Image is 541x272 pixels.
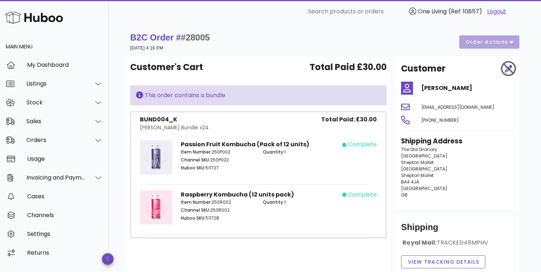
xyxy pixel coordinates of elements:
[140,124,209,131] div: [PERSON_NAME] Bundle x24
[321,115,377,124] span: Total Paid: £30.00
[401,159,434,165] span: Shepton Mallet
[401,221,514,239] div: Shipping
[181,165,254,171] p: 511727
[5,10,63,25] img: Huboo Logo
[181,165,205,171] span: Huboo SKU:
[263,149,284,155] span: Quantity:
[181,149,254,155] p: 250P002
[27,193,103,200] div: Cases
[130,46,163,51] small: [DATE] 4:16 PM
[181,140,309,148] strong: Passion Fruit Kombucha (Pack of 12 units)
[181,149,212,155] span: Item Number:
[181,215,205,221] span: Huboo SKU:
[401,172,434,178] span: Shepton Mallet
[437,238,489,247] span: TRACKED48MPHV
[263,149,336,155] p: 1
[401,166,447,172] span: [GEOGRAPHIC_DATA]
[401,136,514,146] h3: Shipping Address
[448,7,482,16] span: (Ref: 10857)
[26,174,85,181] div: Invoicing and Payments
[310,61,387,74] span: Total Paid £30.00
[181,215,254,221] p: 511728
[140,190,172,225] img: Product Image
[181,157,254,163] p: 250P002
[401,255,485,268] button: View Tracking details
[401,185,447,191] span: [GEOGRAPHIC_DATA]
[401,62,446,75] h2: Customer
[487,7,506,16] a: Logout
[136,91,381,100] div: This order contains a bundle
[407,258,479,266] span: View Tracking details
[418,7,447,16] span: One Living
[27,155,103,162] div: Usage
[348,140,377,149] div: complete
[26,80,85,87] div: Listings
[140,115,209,124] div: BUND004_K
[401,146,437,152] span: The Old Granary
[130,33,210,42] strong: B2C Order #
[181,207,210,213] span: Channel SKU:
[140,140,172,174] img: Product Image
[26,118,85,125] div: Sales
[421,104,494,110] span: [EMAIL_ADDRESS][DOMAIN_NAME]
[421,117,459,123] span: [PHONE_NUMBER]
[348,190,377,199] div: complete
[26,137,85,143] div: Orders
[401,179,419,185] span: BA4 4JA
[27,249,103,256] div: Returns
[181,157,210,163] span: Channel SKU:
[181,207,254,213] p: 250R002
[27,61,103,68] div: My Dashboard
[263,199,284,205] span: Quantity:
[26,99,85,106] div: Stock
[181,199,254,206] p: 250R002
[421,84,514,92] h4: [PERSON_NAME]
[181,190,294,199] strong: Raspberry Kombucha (12 units pack)
[27,230,103,237] div: Settings
[130,61,203,74] span: Customer's Cart
[181,199,212,205] span: Item Number:
[401,153,447,159] span: [GEOGRAPHIC_DATA]
[181,33,210,42] span: #28005
[263,199,336,206] p: 1
[401,192,408,198] span: GB
[401,239,514,252] div: Royal Mail:
[27,212,103,219] div: Channels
